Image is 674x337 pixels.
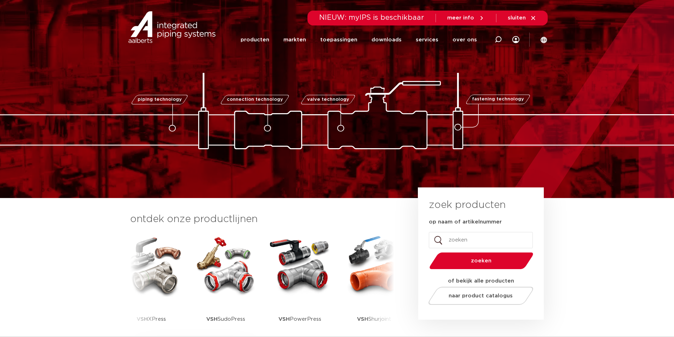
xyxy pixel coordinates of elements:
[449,293,513,298] span: naar product catalogus
[241,25,477,54] nav: Menu
[453,25,477,54] a: over ons
[206,316,218,322] strong: VSH
[512,25,519,54] div: my IPS
[320,25,357,54] a: toepassingen
[429,219,502,226] label: op naam of artikelnummer
[429,198,506,212] h3: zoek producten
[416,25,438,54] a: services
[357,316,368,322] strong: VSH
[137,316,148,322] strong: VSH
[371,25,402,54] a: downloads
[241,25,269,54] a: producten
[226,97,283,102] span: connection technology
[472,97,524,102] span: fastening technology
[138,97,182,102] span: piping technology
[283,25,306,54] a: markten
[429,232,533,248] input: zoeken
[130,212,394,226] h3: ontdek onze productlijnen
[448,258,515,263] span: zoeken
[447,15,485,21] a: meer info
[426,287,535,305] a: naar product catalogus
[307,97,349,102] span: valve technology
[278,316,290,322] strong: VSH
[426,252,536,270] button: zoeken
[448,278,514,284] strong: of bekijk alle producten
[508,15,526,21] span: sluiten
[319,14,424,21] span: NIEUW: myIPS is beschikbaar
[447,15,474,21] span: meer info
[508,15,536,21] a: sluiten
